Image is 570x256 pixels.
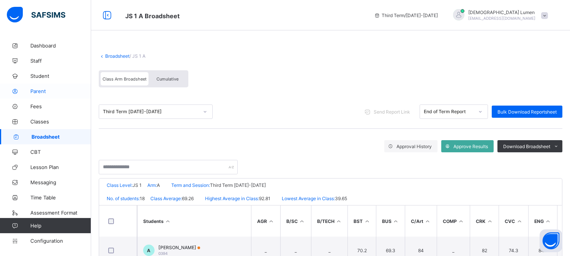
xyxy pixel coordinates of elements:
[458,218,464,224] i: Sort in Ascending Order
[30,88,91,94] span: Parent
[468,16,535,21] span: [EMAIL_ADDRESS][DOMAIN_NAME]
[405,205,437,237] th: C/Art
[182,196,194,201] span: 69.26
[268,218,275,224] i: Sort in Ascending Order
[156,76,178,82] span: Cumulative
[335,196,347,201] span: 39.65
[30,149,91,155] span: CBT
[468,9,535,15] span: [DEMOGRAPHIC_DATA] Lumen
[150,196,182,201] span: Class Average:
[251,205,280,237] th: AGR
[147,248,151,253] span: A
[30,194,91,201] span: Time Table
[437,205,470,237] th: COMP
[486,218,493,224] i: Sort in Ascending Order
[140,196,145,201] span: 18
[137,205,251,237] th: Students
[453,144,488,149] span: Approve Results
[282,196,335,201] span: Lowest Average in Class:
[376,205,405,237] th: BUS
[158,251,168,256] span: 0394
[299,218,305,224] i: Sort in Ascending Order
[445,9,552,22] div: SanctusLumen
[425,218,431,224] i: Sort in Ascending Order
[30,73,91,79] span: Student
[30,164,91,170] span: Lesson Plan
[497,109,557,115] span: Bulk Download Reportsheet
[30,119,91,125] span: Classes
[259,196,270,201] span: 92.81
[103,109,199,115] div: Third Term [DATE]-[DATE]
[347,205,376,237] th: BST
[393,218,399,224] i: Sort in Ascending Order
[364,218,370,224] i: Sort in Ascending Order
[7,7,65,23] img: safsims
[210,182,266,188] span: Third Term [DATE]-[DATE]
[396,144,432,149] span: Approval History
[545,218,551,224] i: Sort in Ascending Order
[30,103,91,109] span: Fees
[470,205,499,237] th: CRK
[165,218,171,224] i: Sort Ascending
[30,238,91,244] span: Configuration
[540,229,562,252] button: Open asap
[374,109,410,115] span: Send Report Link
[336,218,342,224] i: Sort in Ascending Order
[503,144,550,149] span: Download Broadsheet
[30,223,91,229] span: Help
[30,210,91,216] span: Assessment Format
[499,205,528,237] th: CVC
[205,196,259,201] span: Highest Average in Class:
[280,205,311,237] th: B/SC
[105,53,129,59] a: Broadsheet
[107,182,133,188] span: Class Level:
[30,43,91,49] span: Dashboard
[374,13,438,18] span: session/term information
[528,205,557,237] th: ENG
[125,12,180,20] span: Class Arm Broadsheet
[30,179,91,185] span: Messaging
[32,134,91,140] span: Broadsheet
[107,196,140,201] span: No. of students:
[311,205,348,237] th: B/TECH
[129,53,145,59] span: / JS 1 A
[133,182,142,188] span: JS 1
[103,76,147,82] span: Class Arm Broadsheet
[424,109,474,115] div: End of Term Report
[30,58,91,64] span: Staff
[147,182,157,188] span: Arm:
[516,218,523,224] i: Sort in Ascending Order
[158,245,200,250] span: [PERSON_NAME]
[157,182,160,188] span: A
[171,182,210,188] span: Term and Session:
